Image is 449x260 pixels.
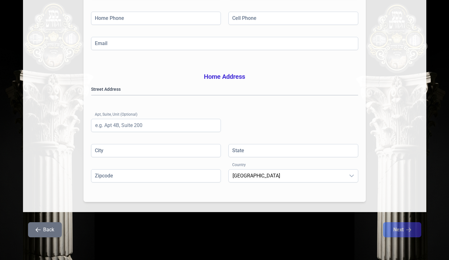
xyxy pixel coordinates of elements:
h3: Home Address [91,72,358,81]
input: e.g. Apt 4B, Suite 200 [91,119,221,132]
label: Street Address [91,86,358,92]
span: United States [229,170,345,182]
button: Next [383,222,421,237]
button: Back [28,222,62,237]
div: dropdown trigger [345,170,358,182]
